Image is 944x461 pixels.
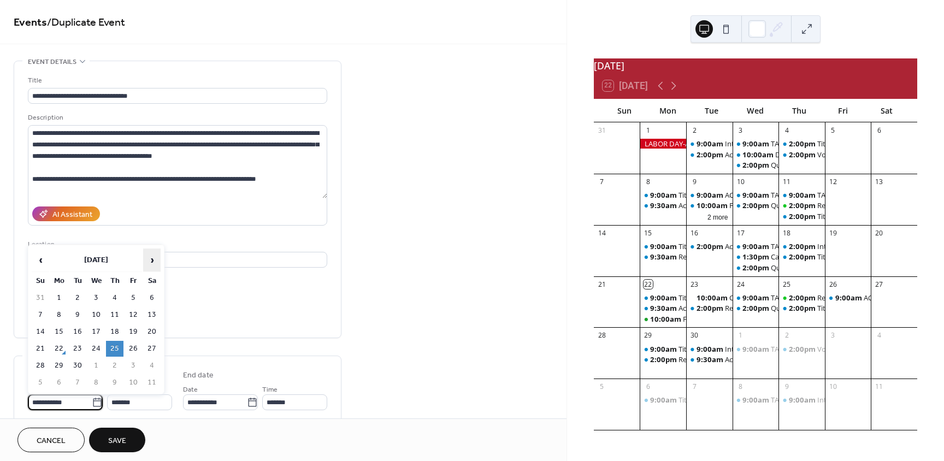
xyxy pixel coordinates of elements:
[143,307,161,323] td: 13
[125,341,142,357] td: 26
[52,209,92,221] div: AI Assistant
[678,354,818,364] div: Resume Success and Writing Lab-Kingsport
[742,303,771,313] span: 2:00pm
[69,358,86,374] td: 30
[771,293,860,303] div: TABE [GEOGRAPHIC_DATA]
[697,303,725,313] span: 2:00pm
[742,293,771,303] span: 9:00am
[742,139,771,149] span: 9:00am
[50,249,142,272] th: [DATE]
[650,314,683,324] span: 10:00am
[828,126,837,135] div: 5
[821,99,865,122] div: Fri
[725,354,905,364] div: Ace the Interview! Tips and Tricks-[GEOGRAPHIC_DATA]
[778,303,825,313] div: Title I Orientation-Kingsport
[690,280,699,289] div: 23
[106,290,123,306] td: 4
[87,358,105,374] td: 1
[742,263,771,273] span: 2:00pm
[87,290,105,306] td: 3
[108,435,126,447] span: Save
[771,190,860,200] div: TABE [GEOGRAPHIC_DATA]
[828,228,837,238] div: 19
[686,190,733,200] div: ACT Work Keys Testing
[789,200,817,210] span: 2:00pm
[650,354,678,364] span: 2:00pm
[262,384,278,395] span: Time
[697,241,725,251] span: 2:00pm
[644,331,653,340] div: 29
[771,303,812,313] div: Quick Books
[782,126,792,135] div: 4
[640,314,686,324] div: Financial Literacy: Smart Money Habits- Kingsport
[782,382,792,392] div: 9
[686,303,733,313] div: Resume Success and Writing Lab-Kingsport
[644,382,653,392] div: 6
[697,190,725,200] span: 9:00am
[678,200,859,210] div: Ace the Interview! Tips and Tricks-[GEOGRAPHIC_DATA]
[825,293,871,303] div: ACT Work Keys Testing-Johnson City
[725,344,837,354] div: Interviewing Skills-Johnson City-JW
[736,382,745,392] div: 8
[14,12,47,33] a: Events
[37,435,66,447] span: Cancel
[87,307,105,323] td: 10
[87,273,105,289] th: We
[729,200,878,210] div: Financial Literacy-[GEOGRAPHIC_DATA]-Adult
[686,200,733,210] div: Financial Literacy-Johnson City-Adult
[729,293,853,303] div: Computer Skills-[GEOGRAPHIC_DATA]
[106,307,123,323] td: 11
[742,200,771,210] span: 2:00pm
[678,303,859,313] div: Ace the Interview! Tips and Tricks-[GEOGRAPHIC_DATA]
[733,303,779,313] div: Quick Books
[736,126,745,135] div: 3
[106,324,123,340] td: 18
[775,150,891,159] div: Doing More with your Smart Phone
[678,344,809,354] div: Title I Orientation-[GEOGRAPHIC_DATA]
[32,341,49,357] td: 21
[736,228,745,238] div: 17
[678,190,809,200] div: Title I Orientation-[GEOGRAPHIC_DATA]
[125,307,142,323] td: 12
[733,241,779,251] div: TABE Johnson City
[32,206,100,221] button: AI Assistant
[703,211,733,222] button: 2 more
[32,249,49,271] span: ‹
[782,177,792,186] div: 11
[50,375,68,391] td: 6
[778,344,825,354] div: Voc Rehab Job Club-Johnson City
[697,200,729,210] span: 10:00am
[32,375,49,391] td: 5
[650,303,678,313] span: 9:30am
[742,344,771,354] span: 9:00am
[32,273,49,289] th: Su
[69,375,86,391] td: 7
[733,200,779,210] div: Quick Books
[733,150,779,159] div: Doing More with your Smart Phone
[782,280,792,289] div: 25
[865,99,908,122] div: Sat
[69,341,86,357] td: 23
[17,428,85,452] button: Cancel
[69,307,86,323] td: 9
[125,273,142,289] th: Fr
[778,241,825,251] div: Interviewing Skills-Johnson City-EB
[835,293,864,303] span: 9:00am
[690,126,699,135] div: 2
[697,139,725,149] span: 9:00am
[32,324,49,340] td: 14
[47,12,125,33] span: / Duplicate Event
[733,252,779,262] div: Career Adventure-Johnson City-BD
[771,160,812,170] div: Quick Books
[28,239,325,250] div: Location
[106,358,123,374] td: 2
[778,139,825,149] div: Title I Orientation-Kingsport
[644,126,653,135] div: 1
[640,190,686,200] div: Title I Orientation-Johnson City BH
[603,99,646,122] div: Sun
[678,241,809,251] div: Title I Orientation-[GEOGRAPHIC_DATA]
[597,280,606,289] div: 21
[50,307,68,323] td: 8
[690,177,699,186] div: 9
